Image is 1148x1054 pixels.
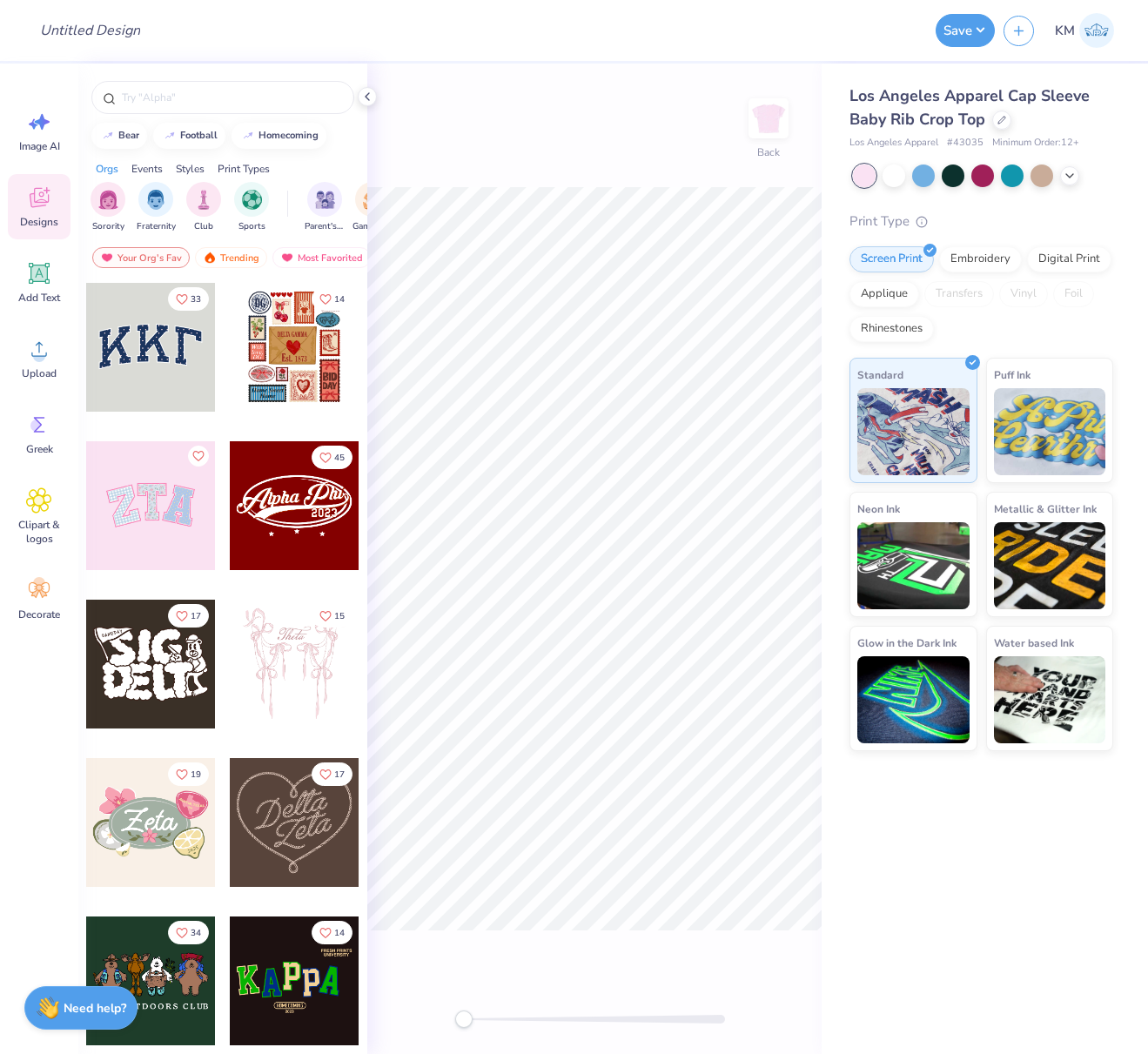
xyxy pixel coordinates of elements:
button: Like [168,287,209,311]
span: 17 [334,770,345,779]
div: Styles [176,161,205,177]
span: Fraternity [137,220,176,233]
span: 17 [191,612,201,621]
button: Like [312,921,352,944]
div: bear [118,131,139,140]
div: filter for Sorority [91,182,125,233]
button: Like [312,287,352,311]
span: 33 [191,295,201,304]
span: Game Day [352,220,393,233]
span: Standard [857,366,903,384]
span: Water based Ink [994,634,1074,652]
button: filter button [91,182,125,233]
img: most_fav.gif [100,252,114,264]
button: homecoming [232,123,326,149]
span: Puff Ink [994,366,1031,384]
span: 19 [191,770,201,779]
button: filter button [234,182,269,233]
img: Back [751,101,786,136]
strong: Need help? [64,1000,126,1017]
img: trend_line.gif [163,131,177,141]
button: Like [168,604,209,628]
div: filter for Fraternity [137,182,176,233]
span: 34 [191,929,201,937]
span: 14 [334,929,345,937]
button: Like [312,604,352,628]
img: Metallic & Glitter Ink [994,522,1106,609]
span: Glow in the Dark Ink [857,634,957,652]
span: Sports [238,220,265,233]
span: KM [1055,21,1075,41]
div: filter for Parent's Weekend [305,182,345,233]
span: 14 [334,295,345,304]
img: Puff Ink [994,388,1106,475]
div: Rhinestones [849,316,934,342]
button: filter button [186,182,221,233]
div: homecoming [258,131,319,140]
div: Screen Print [849,246,934,272]
span: Neon Ink [857,500,900,518]
img: Water based Ink [994,656,1106,743]
button: filter button [137,182,176,233]
div: Transfers [924,281,994,307]
div: Your Org's Fav [92,247,190,268]
button: football [153,123,225,149]
button: Save [936,14,995,47]
div: Most Favorited [272,247,371,268]
span: Parent's Weekend [305,220,345,233]
span: 45 [334,453,345,462]
span: Minimum Order: 12 + [992,136,1079,151]
div: filter for Sports [234,182,269,233]
span: Greek [26,442,53,456]
a: KM [1047,13,1122,48]
input: Try "Alpha" [120,89,343,106]
img: most_fav.gif [280,252,294,264]
div: Back [757,144,780,160]
div: Trending [195,247,267,268]
span: Upload [22,366,57,380]
button: Like [312,446,352,469]
span: # 43035 [947,136,984,151]
div: Vinyl [999,281,1048,307]
button: Like [168,762,209,786]
img: Sports Image [242,190,262,210]
button: Like [188,446,209,467]
div: Events [131,161,163,177]
span: Club [194,220,213,233]
img: Parent's Weekend Image [315,190,335,210]
img: Club Image [194,190,213,210]
img: trending.gif [203,252,217,264]
img: Fraternity Image [146,190,165,210]
span: Decorate [18,608,60,621]
div: Digital Print [1027,246,1111,272]
img: Game Day Image [363,190,383,210]
span: 15 [334,612,345,621]
span: Clipart & logos [10,518,68,546]
button: bear [91,123,147,149]
button: filter button [352,182,393,233]
div: filter for Game Day [352,182,393,233]
img: trend_line.gif [101,131,115,141]
img: Glow in the Dark Ink [857,656,970,743]
img: trend_line.gif [241,131,255,141]
div: Orgs [96,161,118,177]
div: Print Type [849,211,1113,232]
img: Standard [857,388,970,475]
span: Los Angeles Apparel Cap Sleeve Baby Rib Crop Top [849,85,1090,130]
span: Metallic & Glitter Ink [994,500,1097,518]
span: Add Text [18,291,60,305]
div: Embroidery [939,246,1022,272]
img: Sorority Image [98,190,118,210]
img: Neon Ink [857,522,970,609]
button: Like [312,762,352,786]
img: Katrina Mae Mijares [1079,13,1114,48]
div: football [180,131,218,140]
button: Like [168,921,209,944]
button: filter button [305,182,345,233]
div: Applique [849,281,919,307]
div: Accessibility label [455,1010,473,1028]
div: Print Types [218,161,270,177]
div: Foil [1053,281,1094,307]
input: Untitled Design [26,13,154,48]
span: Designs [20,215,58,229]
